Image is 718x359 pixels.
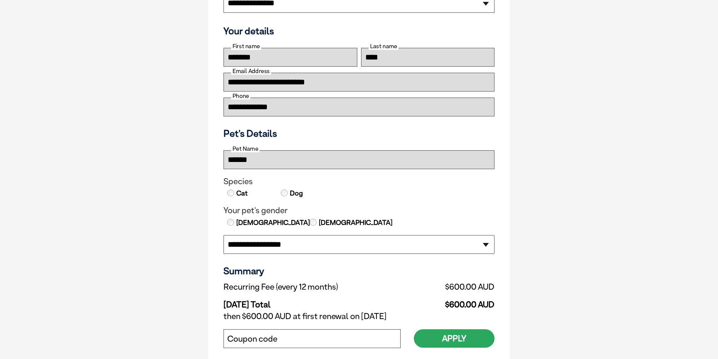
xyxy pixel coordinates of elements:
td: Recurring Fee (every 12 months) [224,280,412,294]
h3: Summary [224,265,494,277]
legend: Your pet's gender [224,206,494,215]
td: then $600.00 AUD at first renewal on [DATE] [224,310,494,323]
label: First name [231,43,261,50]
h3: Your details [224,25,494,37]
label: Last name [369,43,398,50]
td: $600.00 AUD [412,294,494,310]
h3: Pet's Details [220,128,498,139]
td: $600.00 AUD [412,280,494,294]
label: Phone [231,93,250,99]
button: Apply [414,329,494,348]
label: Email Address [231,68,271,75]
label: Coupon code [227,334,277,344]
legend: Species [224,177,494,186]
td: [DATE] Total [224,294,412,310]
